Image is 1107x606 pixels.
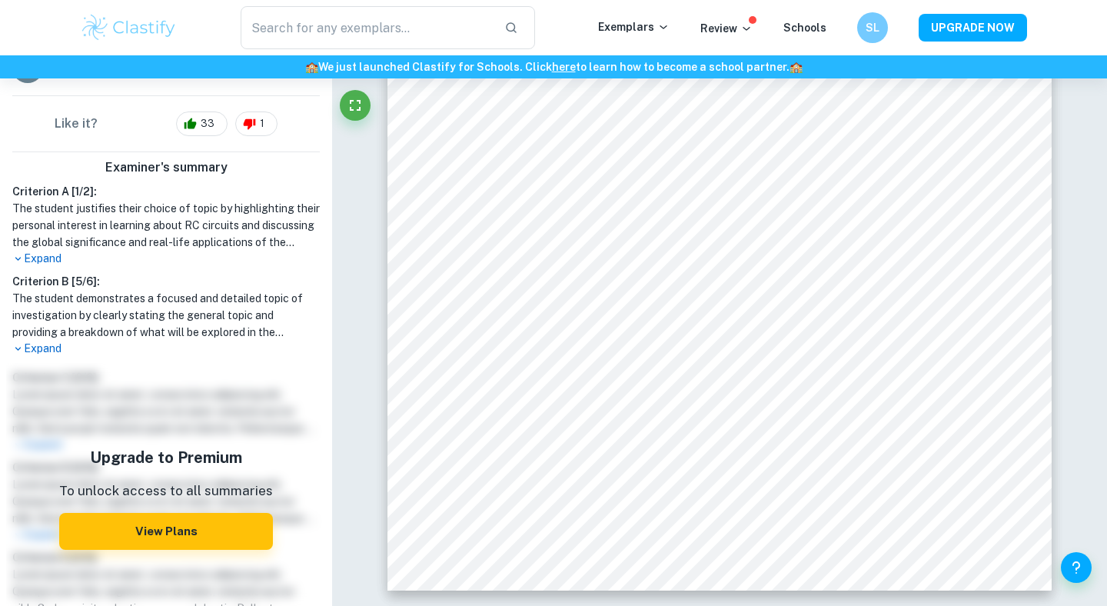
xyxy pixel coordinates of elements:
[59,513,273,550] button: View Plans
[241,6,492,49] input: Search for any exemplars...
[340,90,371,121] button: Fullscreen
[12,290,320,341] h1: The student demonstrates a focused and detailed topic of investigation by clearly stating the gen...
[790,61,803,73] span: 🏫
[192,116,223,132] span: 33
[598,18,670,35] p: Exemplars
[235,112,278,136] div: 1
[700,20,753,37] p: Review
[783,22,826,34] a: Schools
[12,200,320,251] h1: The student justifies their choice of topic by highlighting their personal interest in learning a...
[919,14,1027,42] button: UPGRADE NOW
[12,251,320,267] p: Expand
[251,116,273,132] span: 1
[857,12,888,43] button: SL
[552,61,576,73] a: here
[3,58,1104,75] h6: We just launched Clastify for Schools. Click to learn how to become a school partner.
[864,19,882,36] h6: SL
[55,115,98,133] h6: Like it?
[6,158,326,177] h6: Examiner's summary
[12,183,320,200] h6: Criterion A [ 1 / 2 ]:
[59,481,273,501] p: To unlock access to all summaries
[305,61,318,73] span: 🏫
[12,273,320,290] h6: Criterion B [ 5 / 6 ]:
[59,446,273,469] h5: Upgrade to Premium
[12,341,320,357] p: Expand
[176,112,228,136] div: 33
[80,12,178,43] img: Clastify logo
[1061,552,1092,583] button: Help and Feedback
